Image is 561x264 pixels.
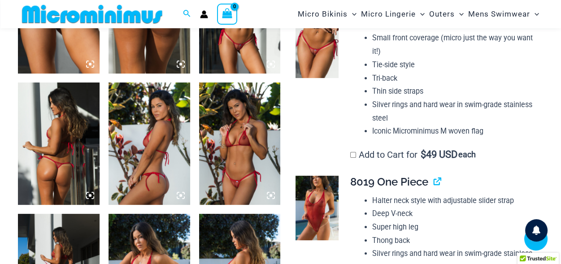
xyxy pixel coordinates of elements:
img: MM SHOP LOGO FLAT [18,4,166,24]
li: Halter neck style with adjustable slider strap [372,194,536,208]
span: Micro Bikinis [298,3,348,26]
span: Menu Toggle [416,3,425,26]
span: Micro Lingerie [361,3,416,26]
span: Mens Swimwear [468,3,530,26]
a: View Shopping Cart, empty [217,4,238,24]
span: Menu Toggle [530,3,539,26]
img: Summer Storm Red 456 Micro [296,13,339,78]
span: Outers [429,3,455,26]
a: Search icon link [183,9,191,20]
img: Summer Storm Red 312 Tri Top 449 Thong [199,82,281,205]
a: Mens SwimwearMenu ToggleMenu Toggle [466,3,541,26]
input: Add to Cart for$49 USD each [350,152,356,158]
li: Thin side straps [372,85,536,98]
span: each [458,150,476,159]
a: Account icon link [200,10,208,18]
span: 8019 One Piece [350,175,428,188]
li: Iconic Microminimus M woven flag [372,125,536,138]
span: Menu Toggle [455,3,464,26]
img: Summer Storm Red 312 Tri Top 456 Micro [18,82,100,205]
span: 49 USD [421,150,457,159]
li: Silver rings and hard wear in swim-grade stainless steel [372,98,536,125]
li: Tri-back [372,72,536,85]
a: OutersMenu ToggleMenu Toggle [427,3,466,26]
img: Summer Storm Red 8019 One Piece [296,176,339,240]
a: Micro BikinisMenu ToggleMenu Toggle [296,3,359,26]
li: Thong back [372,234,536,247]
a: Micro LingerieMenu ToggleMenu Toggle [359,3,427,26]
li: Super high leg [372,221,536,234]
li: Small front coverage (micro just the way you want it!) [372,31,536,58]
li: Tie-side style [372,58,536,72]
li: Deep V-neck [372,207,536,221]
span: Menu Toggle [348,3,357,26]
span: $ [421,149,426,160]
nav: Site Navigation [294,1,543,27]
img: Summer Storm Red 312 Tri Top 449 Thong [109,82,190,205]
label: Add to Cart for [350,149,476,160]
